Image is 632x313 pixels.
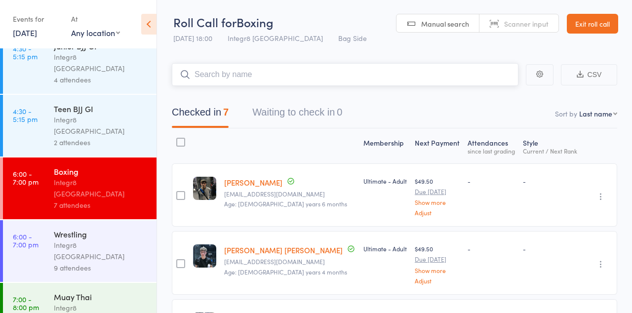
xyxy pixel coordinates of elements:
[54,291,148,302] div: Muay Thai
[468,244,515,253] div: -
[363,244,407,253] div: Ultimate - Adult
[415,256,460,263] small: Due [DATE]
[193,244,216,268] img: image1745822832.png
[3,220,157,282] a: 6:00 -7:00 pmWrestlingIntegr8 [GEOGRAPHIC_DATA]9 attendees
[519,133,581,159] div: Style
[523,177,577,185] div: -
[193,177,216,200] img: image1745826218.png
[54,166,148,177] div: Boxing
[224,191,355,197] small: agia81@hotmail.com
[504,19,549,29] span: Scanner input
[54,103,148,114] div: Teen BJJ GI
[3,157,157,219] a: 6:00 -7:00 pmBoxingIntegr8 [GEOGRAPHIC_DATA]7 attendees
[3,95,157,156] a: 4:30 -5:15 pmTeen BJJ GIIntegr8 [GEOGRAPHIC_DATA]2 attendees
[421,19,469,29] span: Manual search
[172,102,229,128] button: Checked in7
[54,74,148,85] div: 4 attendees
[173,14,237,30] span: Roll Call for
[13,170,39,186] time: 6:00 - 7:00 pm
[224,177,282,188] a: [PERSON_NAME]
[13,11,61,27] div: Events for
[252,102,342,128] button: Waiting to check in0
[415,188,460,195] small: Due [DATE]
[54,177,148,199] div: Integr8 [GEOGRAPHIC_DATA]
[13,107,38,123] time: 4:30 - 5:15 pm
[3,32,157,94] a: 4:30 -5:15 pmJunior BJJ GIIntegr8 [GEOGRAPHIC_DATA]4 attendees
[415,209,460,216] a: Adjust
[228,33,323,43] span: Integr8 [GEOGRAPHIC_DATA]
[13,27,37,38] a: [DATE]
[523,244,577,253] div: -
[415,177,460,216] div: $49.50
[411,133,464,159] div: Next Payment
[579,109,612,118] div: Last name
[468,148,515,154] div: since last grading
[555,109,577,118] label: Sort by
[172,63,518,86] input: Search by name
[173,33,212,43] span: [DATE] 18:00
[54,239,148,262] div: Integr8 [GEOGRAPHIC_DATA]
[337,107,342,117] div: 0
[415,267,460,274] a: Show more
[54,114,148,137] div: Integr8 [GEOGRAPHIC_DATA]
[13,44,38,60] time: 4:30 - 5:15 pm
[415,199,460,205] a: Show more
[224,258,355,265] small: Cooperarms08@gmail.com
[523,148,577,154] div: Current / Next Rank
[13,233,39,248] time: 6:00 - 7:00 pm
[54,229,148,239] div: Wrestling
[363,177,407,185] div: Ultimate - Adult
[13,295,39,311] time: 7:00 - 8:00 pm
[237,14,274,30] span: Boxing
[359,133,411,159] div: Membership
[224,199,347,208] span: Age: [DEMOGRAPHIC_DATA] years 6 months
[567,14,618,34] a: Exit roll call
[71,27,120,38] div: Any location
[54,137,148,148] div: 2 attendees
[54,199,148,211] div: 7 attendees
[464,133,519,159] div: Atten­dances
[561,64,617,85] button: CSV
[224,245,343,255] a: [PERSON_NAME] [PERSON_NAME]
[415,277,460,284] a: Adjust
[54,51,148,74] div: Integr8 [GEOGRAPHIC_DATA]
[54,262,148,274] div: 9 attendees
[338,33,367,43] span: Bag Side
[224,268,347,276] span: Age: [DEMOGRAPHIC_DATA] years 4 months
[71,11,120,27] div: At
[468,177,515,185] div: -
[415,244,460,283] div: $49.50
[223,107,229,117] div: 7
